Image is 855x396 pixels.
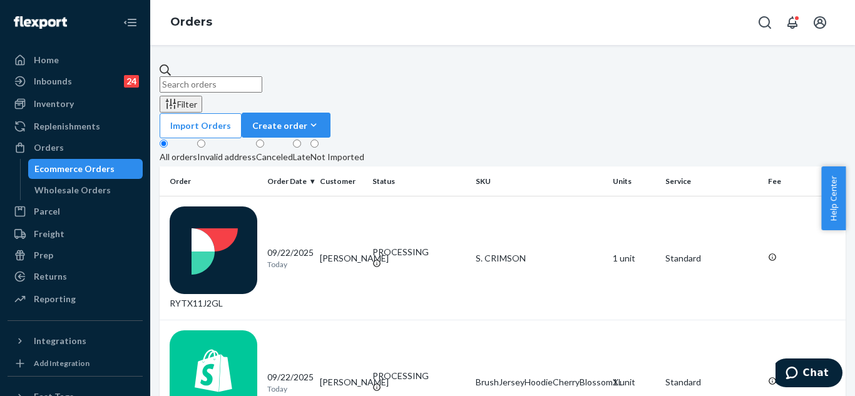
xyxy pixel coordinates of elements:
div: Inbounds [34,75,72,88]
div: Freight [34,228,64,240]
th: Units [608,166,660,196]
div: Wholesale Orders [34,184,111,196]
iframe: Opens a widget where you can chat to one of our agents [776,358,842,390]
div: PROCESSING [372,246,465,258]
p: Today [267,383,310,394]
td: 1 unit [608,196,660,320]
button: Filter [160,96,202,113]
button: Create order [242,113,330,138]
a: Freight [8,224,143,244]
div: Parcel [34,205,60,218]
div: Integrations [34,335,86,347]
div: S. CRIMSON [476,252,603,265]
div: Not Imported [310,151,364,163]
div: Late [293,151,310,163]
th: Order [160,166,262,196]
div: Create order [252,119,320,132]
div: Inventory [34,98,74,110]
input: Search orders [160,76,262,93]
div: RYTX11J2GL [170,206,257,310]
div: Reporting [34,293,76,305]
a: Inbounds24 [8,71,143,91]
div: BrushJerseyHoodieCherryBlossomXL [476,376,603,388]
a: Wholesale Orders [28,180,143,200]
div: 09/22/2025 [267,246,310,270]
img: Flexport logo [14,16,67,29]
button: Help Center [821,166,846,230]
a: Orders [170,15,212,29]
p: Today [267,259,310,270]
div: Add Integration [34,358,90,368]
a: Ecommerce Orders [28,159,143,179]
a: Prep [8,245,143,265]
th: Service [660,166,763,196]
div: Ecommerce Orders [34,163,115,175]
div: 09/22/2025 [267,371,310,394]
button: Open account menu [807,10,832,35]
div: Replenishments [34,120,100,133]
a: Replenishments [8,116,143,136]
div: Orders [34,141,64,154]
button: Close Navigation [118,10,143,35]
div: Filter [165,98,197,111]
button: Import Orders [160,113,242,138]
div: Prep [34,249,53,261]
div: Invalid address [197,151,256,163]
button: Open notifications [780,10,805,35]
div: Returns [34,270,67,283]
input: Late [293,140,301,148]
a: Home [8,50,143,70]
a: Returns [8,267,143,287]
th: Status [367,166,470,196]
div: Customer [320,176,362,186]
td: [PERSON_NAME] [315,196,367,320]
th: SKU [471,166,608,196]
a: Orders [8,138,143,158]
div: 24 [124,75,139,88]
input: Invalid address [197,140,205,148]
button: Open Search Box [752,10,777,35]
a: Add Integration [8,356,143,371]
div: All orders [160,151,197,163]
input: Canceled [256,140,264,148]
input: Not Imported [310,140,319,148]
div: Home [34,54,59,66]
th: Fee [763,166,846,196]
div: Canceled [256,151,293,163]
button: Integrations [8,331,143,351]
ol: breadcrumbs [160,4,222,41]
input: All orders [160,140,168,148]
a: Reporting [8,289,143,309]
p: Standard [665,376,758,388]
p: Standard [665,252,758,265]
a: Parcel [8,201,143,221]
div: PROCESSING [372,370,465,382]
a: Inventory [8,94,143,114]
th: Order Date [262,166,315,196]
